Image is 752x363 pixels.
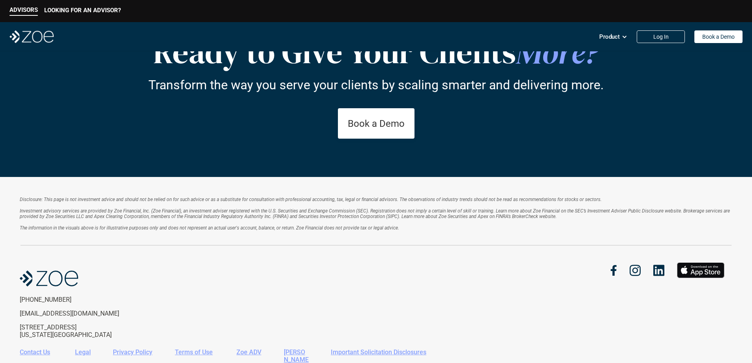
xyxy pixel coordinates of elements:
[20,197,602,202] em: Disclosure: This page is not investment advice and should not be relied on for such advice or as ...
[348,118,405,130] p: Book a Demo
[113,348,152,356] a: Privacy Policy
[148,77,604,92] p: Transform the way you serve your clients by scaling smarter and delivering more.
[113,33,639,71] h2: Ready to Give Your Clients
[20,225,399,231] em: The information in the visuals above is for illustrative purposes only and does not represent an ...
[20,348,50,356] a: Contact Us
[44,7,121,14] p: LOOKING FOR AN ADVISOR?
[236,348,261,356] a: Zoe ADV
[9,6,38,13] p: ADVISORS
[653,34,669,40] p: Log In
[20,310,149,317] p: [EMAIL_ADDRESS][DOMAIN_NAME]
[516,30,599,74] span: More?
[702,34,735,40] p: Book a Demo
[637,30,685,43] a: Log In
[694,30,743,43] a: Book a Demo
[331,348,426,356] a: Important Solicitation Disclosures
[20,324,149,339] p: [STREET_ADDRESS] [US_STATE][GEOGRAPHIC_DATA]
[75,348,91,356] a: Legal
[20,296,149,303] p: [PHONE_NUMBER]
[175,348,213,356] a: Terms of Use
[20,208,731,219] em: Investment advisory services are provided by Zoe Financial, Inc. (Zoe Financial), an investment a...
[599,31,620,43] p: Product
